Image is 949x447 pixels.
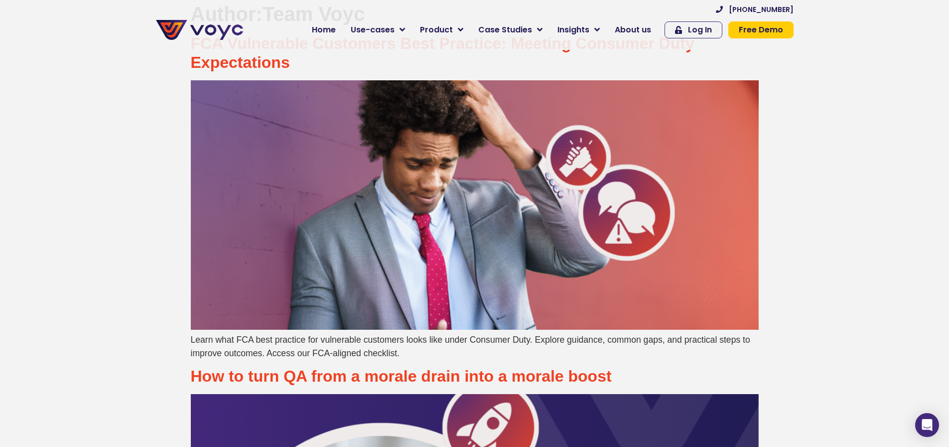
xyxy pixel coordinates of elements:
[716,6,794,13] a: [PHONE_NUMBER]
[412,20,471,40] a: Product
[420,24,453,36] span: Product
[915,413,939,437] div: Open Intercom Messenger
[615,24,651,36] span: About us
[478,24,532,36] span: Case Studies
[557,24,589,36] span: Insights
[156,20,243,40] img: voyc-full-logo
[304,20,343,40] a: Home
[728,21,794,38] a: Free Demo
[312,24,336,36] span: Home
[729,6,794,13] span: [PHONE_NUMBER]
[739,26,783,34] span: Free Demo
[607,20,659,40] a: About us
[343,20,412,40] a: Use-cases
[688,26,712,34] span: Log In
[471,20,550,40] a: Case Studies
[550,20,607,40] a: Insights
[191,333,759,360] p: Learn what FCA best practice for vulnerable customers looks like under Consumer Duty. Explore gui...
[351,24,395,36] span: Use-cases
[191,34,694,71] a: FCA Vulnerable Customers Best Practice: Meeting Consumer Duty Expectations
[665,21,722,38] a: Log In
[191,367,612,385] a: How to turn QA from a morale drain into a morale boost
